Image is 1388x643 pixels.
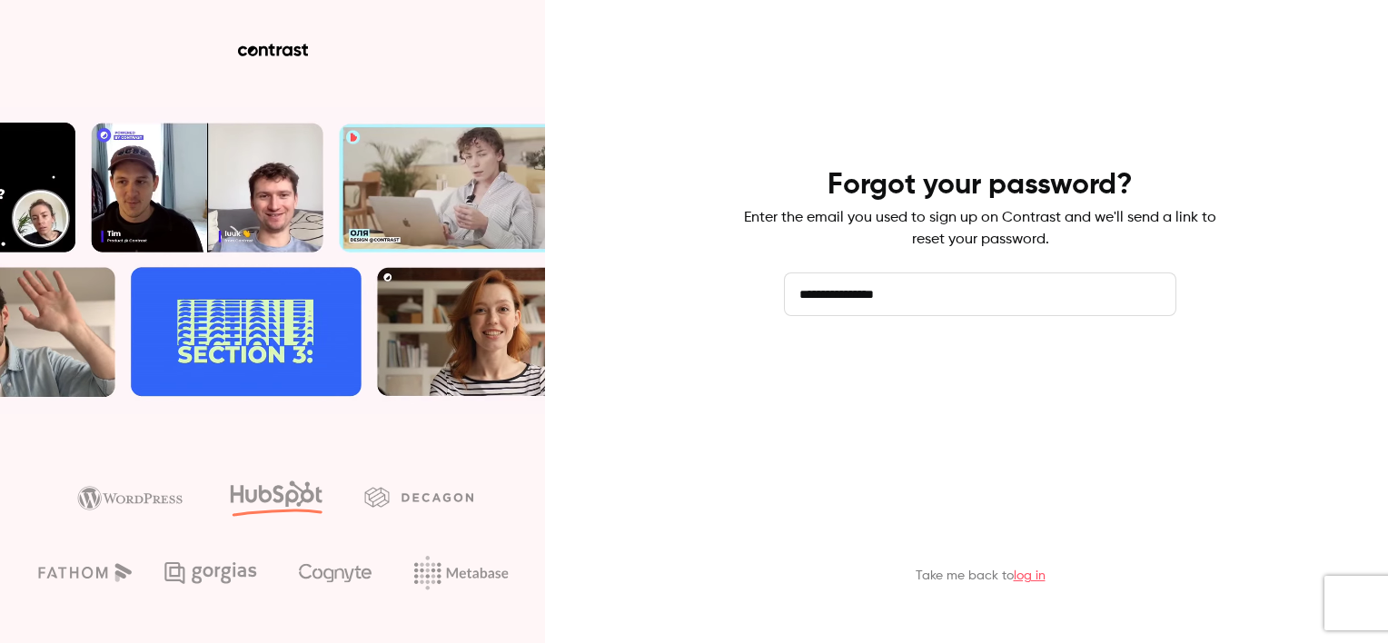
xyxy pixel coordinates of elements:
[784,345,1176,389] button: Send reset email
[364,487,473,507] img: decagon
[916,567,1046,585] p: Take me back to
[744,207,1216,251] p: Enter the email you used to sign up on Contrast and we'll send a link to reset your password.
[1014,569,1046,582] a: log in
[828,167,1133,203] h4: Forgot your password?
